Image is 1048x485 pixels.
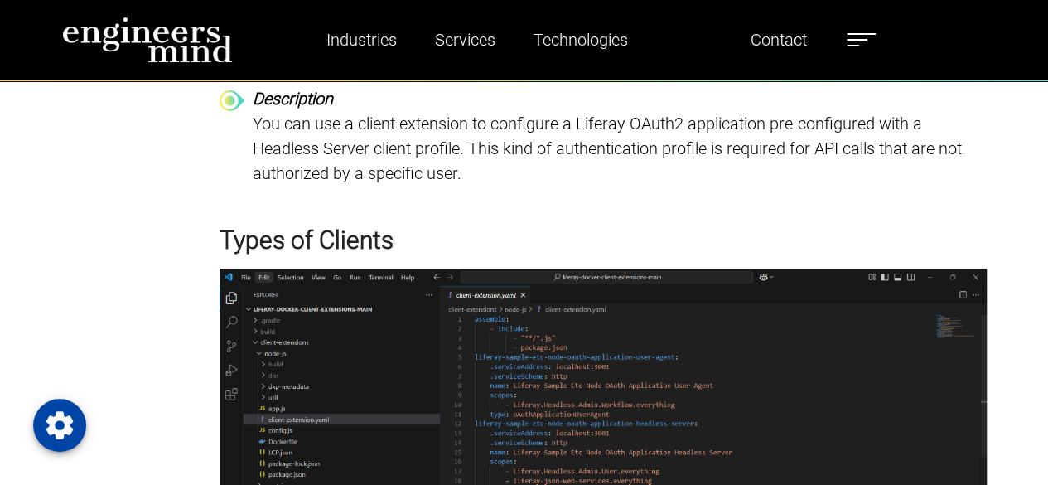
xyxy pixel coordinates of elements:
[220,90,244,111] img: bullet-point
[320,21,403,59] a: Industries
[744,21,814,59] a: Contact
[253,89,333,109] strong: Description
[220,226,987,255] h3: Types of Clients
[428,21,502,59] a: Services
[253,111,987,186] p: You can use a client extension to configure a Liferay OAuth2 application pre-configured with a He...
[62,17,233,63] img: logo
[527,21,635,59] a: Technologies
